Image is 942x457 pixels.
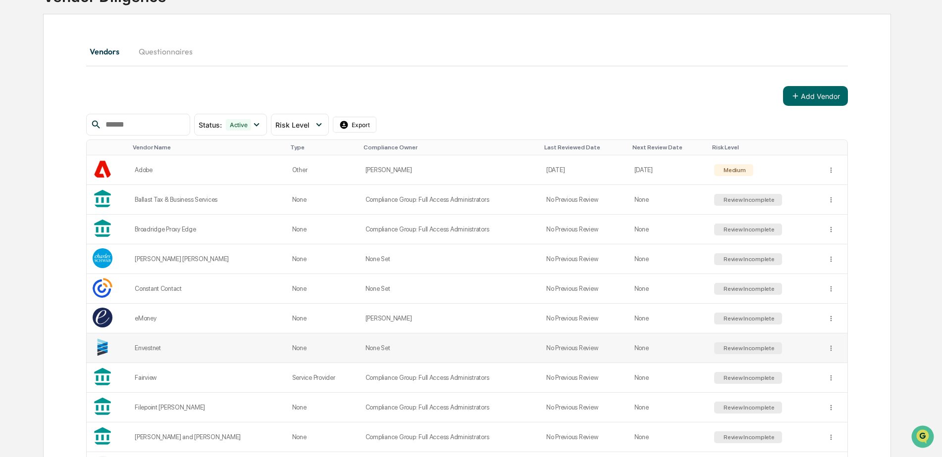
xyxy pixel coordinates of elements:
[95,144,125,151] div: Toggle SortBy
[34,76,162,86] div: Start new chat
[6,121,68,138] a: 🖐️Preclearance
[135,404,280,411] div: Filepoint [PERSON_NAME]
[628,185,709,215] td: None
[364,144,536,151] div: Toggle SortBy
[168,79,180,91] button: Start new chat
[20,143,62,153] span: Data Lookup
[135,196,280,203] div: Ballast Tax & Business Services
[722,315,775,322] div: Review Incomplete
[286,304,360,333] td: None
[10,126,18,134] div: 🖐️
[722,285,775,292] div: Review Incomplete
[722,226,775,233] div: Review Incomplete
[135,255,280,263] div: [PERSON_NAME] [PERSON_NAME]
[540,393,628,422] td: No Previous Review
[135,226,280,233] div: Broadridge Proxy Edge
[360,215,540,244] td: Compliance Group: Full Access Administrators
[286,244,360,274] td: None
[86,40,131,63] button: Vendors
[333,117,376,133] button: Export
[20,125,64,135] span: Preclearance
[910,424,937,451] iframe: Open customer support
[93,248,112,268] img: Vendor Logo
[360,274,540,304] td: None Set
[360,304,540,333] td: [PERSON_NAME]
[540,304,628,333] td: No Previous Review
[540,422,628,452] td: No Previous Review
[540,274,628,304] td: No Previous Review
[628,155,709,185] td: [DATE]
[10,76,28,93] img: 1746055101610-c473b297-6a78-478c-a979-82029cc54cd1
[275,121,310,129] span: Risk Level
[286,274,360,304] td: None
[131,40,201,63] button: Questionnaires
[72,126,80,134] div: 🗄️
[135,315,280,322] div: eMoney
[360,155,540,185] td: [PERSON_NAME]
[99,168,120,175] span: Pylon
[199,121,222,129] span: Status :
[722,256,775,263] div: Review Incomplete
[135,433,280,441] div: [PERSON_NAME] and [PERSON_NAME]
[628,363,709,393] td: None
[722,434,775,441] div: Review Incomplete
[540,363,628,393] td: No Previous Review
[540,155,628,185] td: [DATE]
[722,196,775,203] div: Review Incomplete
[135,166,280,174] div: Adobe
[10,144,18,152] div: 🔎
[93,308,112,327] img: Vendor Logo
[360,333,540,363] td: None Set
[10,21,180,37] p: How can we help?
[6,139,66,157] a: 🔎Data Lookup
[829,144,843,151] div: Toggle SortBy
[628,244,709,274] td: None
[360,393,540,422] td: Compliance Group: Full Access Administrators
[286,185,360,215] td: None
[544,144,625,151] div: Toggle SortBy
[135,344,280,352] div: Envestnet
[133,144,282,151] div: Toggle SortBy
[540,244,628,274] td: No Previous Review
[93,278,112,298] img: Vendor Logo
[360,422,540,452] td: Compliance Group: Full Access Administrators
[286,215,360,244] td: None
[628,393,709,422] td: None
[290,144,356,151] div: Toggle SortBy
[360,363,540,393] td: Compliance Group: Full Access Administrators
[286,155,360,185] td: Other
[82,125,123,135] span: Attestations
[286,363,360,393] td: Service Provider
[722,374,775,381] div: Review Incomplete
[226,119,252,131] div: Active
[632,144,705,151] div: Toggle SortBy
[93,159,112,179] img: Vendor Logo
[722,404,775,411] div: Review Incomplete
[783,86,848,106] button: Add Vendor
[86,40,848,63] div: secondary tabs example
[628,333,709,363] td: None
[135,285,280,292] div: Constant Contact
[722,167,745,174] div: Medium
[286,393,360,422] td: None
[360,244,540,274] td: None Set
[286,422,360,452] td: None
[628,304,709,333] td: None
[628,274,709,304] td: None
[360,185,540,215] td: Compliance Group: Full Access Administrators
[70,167,120,175] a: Powered byPylon
[286,333,360,363] td: None
[68,121,127,138] a: 🗄️Attestations
[34,86,125,93] div: We're available if you need us!
[540,215,628,244] td: No Previous Review
[712,144,817,151] div: Toggle SortBy
[540,185,628,215] td: No Previous Review
[628,422,709,452] td: None
[628,215,709,244] td: None
[540,333,628,363] td: No Previous Review
[93,337,112,357] img: Vendor Logo
[135,374,280,381] div: Fairview
[722,345,775,352] div: Review Incomplete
